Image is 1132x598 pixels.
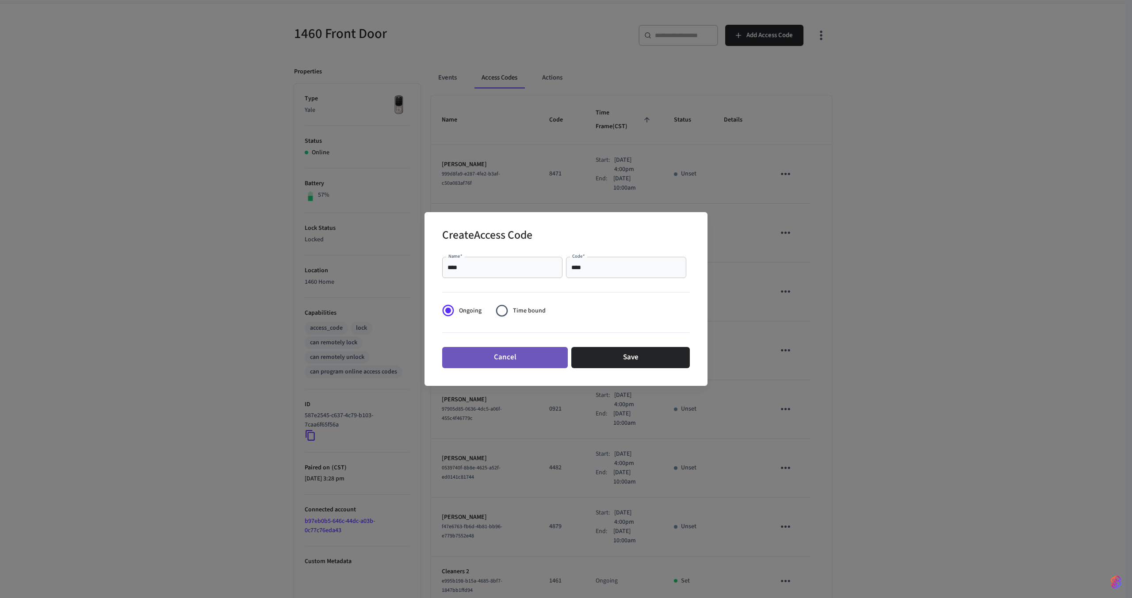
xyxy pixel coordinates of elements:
[442,223,532,250] h2: Create Access Code
[442,347,568,368] button: Cancel
[1111,575,1121,589] img: SeamLogoGradient.69752ec5.svg
[571,347,690,368] button: Save
[513,306,546,316] span: Time bound
[459,306,482,316] span: Ongoing
[572,253,585,259] label: Code
[448,253,463,259] label: Name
